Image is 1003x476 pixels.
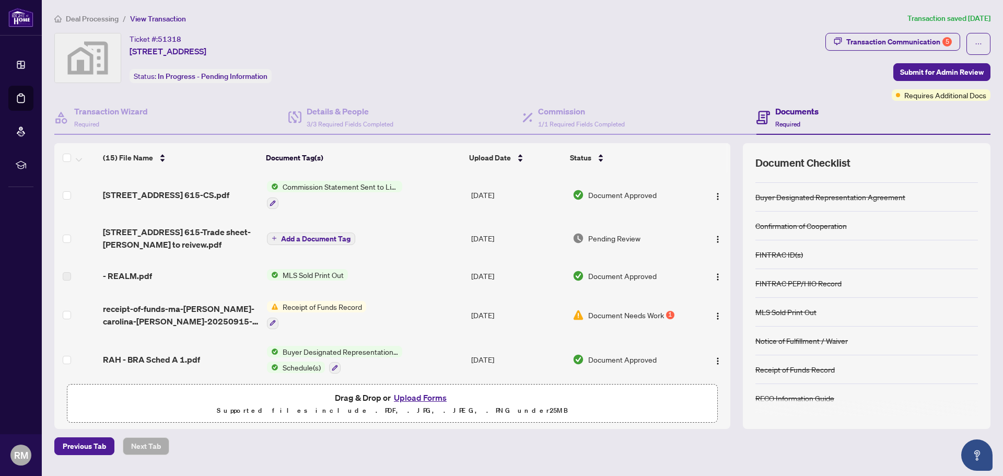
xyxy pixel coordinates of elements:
[900,64,984,80] span: Submit for Admin Review
[74,105,148,118] h4: Transaction Wizard
[573,270,584,282] img: Document Status
[307,120,393,128] span: 3/3 Required Fields Completed
[714,192,722,201] img: Logo
[130,69,272,83] div: Status:
[335,391,450,404] span: Drag & Drop or
[55,33,121,83] img: svg%3e
[14,448,28,462] span: RM
[54,437,114,455] button: Previous Tab
[267,301,366,329] button: Status IconReceipt of Funds Record
[267,233,355,245] button: Add a Document Tag
[278,181,402,192] span: Commission Statement Sent to Listing Brokerage
[267,269,278,281] img: Status Icon
[566,143,692,172] th: Status
[467,338,568,382] td: [DATE]
[907,13,990,25] article: Transaction saved [DATE]
[570,152,591,164] span: Status
[975,40,982,48] span: ellipsis
[538,105,625,118] h4: Commission
[467,172,568,217] td: [DATE]
[942,37,952,47] div: 5
[469,152,511,164] span: Upload Date
[158,34,181,44] span: 51318
[158,72,267,81] span: In Progress - Pending Information
[130,45,206,57] span: [STREET_ADDRESS]
[846,33,952,50] div: Transaction Communication
[103,152,153,164] span: (15) File Name
[66,14,119,24] span: Deal Processing
[262,143,465,172] th: Document Tag(s)
[755,364,835,375] div: Receipt of Funds Record
[755,220,847,231] div: Confirmation of Cooperation
[961,439,993,471] button: Open asap
[103,270,152,282] span: - REALM.pdf
[278,346,402,357] span: Buyer Designated Representation Agreement
[54,15,62,22] span: home
[588,309,664,321] span: Document Needs Work
[709,351,726,368] button: Logo
[709,187,726,203] button: Logo
[103,303,258,328] span: receipt-of-funds-ma-[PERSON_NAME]-carolina-[PERSON_NAME]-20250915-082647.pdf
[714,312,722,320] img: Logo
[588,354,657,365] span: Document Approved
[755,335,848,346] div: Notice of Fulfillment / Waiver
[63,438,106,455] span: Previous Tab
[573,354,584,365] img: Document Status
[755,277,842,289] div: FINTRAC PEP/HIO Record
[267,269,348,281] button: Status IconMLS Sold Print Out
[666,311,674,319] div: 1
[825,33,960,51] button: Transaction Communication5
[755,306,817,318] div: MLS Sold Print Out
[538,120,625,128] span: 1/1 Required Fields Completed
[573,309,584,321] img: Document Status
[588,233,640,244] span: Pending Review
[775,105,819,118] h4: Documents
[391,391,450,404] button: Upload Forms
[267,301,278,312] img: Status Icon
[103,189,229,201] span: [STREET_ADDRESS] 615-CS.pdf
[130,33,181,45] div: Ticket #:
[123,13,126,25] li: /
[467,259,568,293] td: [DATE]
[714,357,722,365] img: Logo
[904,89,986,101] span: Requires Additional Docs
[267,181,402,209] button: Status IconCommission Statement Sent to Listing Brokerage
[588,189,657,201] span: Document Approved
[714,273,722,281] img: Logo
[755,156,850,170] span: Document Checklist
[267,181,278,192] img: Status Icon
[272,236,277,241] span: plus
[278,362,325,373] span: Schedule(s)
[709,230,726,247] button: Logo
[465,143,566,172] th: Upload Date
[588,270,657,282] span: Document Approved
[467,293,568,338] td: [DATE]
[709,307,726,323] button: Logo
[267,231,355,245] button: Add a Document Tag
[893,63,990,81] button: Submit for Admin Review
[103,353,200,366] span: RAH - BRA Sched A 1.pdf
[755,392,834,404] div: RECO Information Guide
[714,235,722,243] img: Logo
[103,226,258,251] span: [STREET_ADDRESS] 615-Trade sheet-[PERSON_NAME] to reivew.pdf
[123,437,169,455] button: Next Tab
[74,120,99,128] span: Required
[755,191,905,203] div: Buyer Designated Representation Agreement
[267,362,278,373] img: Status Icon
[99,143,262,172] th: (15) File Name
[8,8,33,27] img: logo
[74,404,711,417] p: Supported files include .PDF, .JPG, .JPEG, .PNG under 25 MB
[278,269,348,281] span: MLS Sold Print Out
[267,346,278,357] img: Status Icon
[467,217,568,259] td: [DATE]
[573,233,584,244] img: Document Status
[278,301,366,312] span: Receipt of Funds Record
[281,235,351,242] span: Add a Document Tag
[755,249,803,260] div: FINTRAC ID(s)
[130,14,186,24] span: View Transaction
[307,105,393,118] h4: Details & People
[267,346,402,374] button: Status IconBuyer Designated Representation AgreementStatus IconSchedule(s)
[573,189,584,201] img: Document Status
[709,268,726,284] button: Logo
[67,385,717,423] span: Drag & Drop orUpload FormsSupported files include .PDF, .JPG, .JPEG, .PNG under25MB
